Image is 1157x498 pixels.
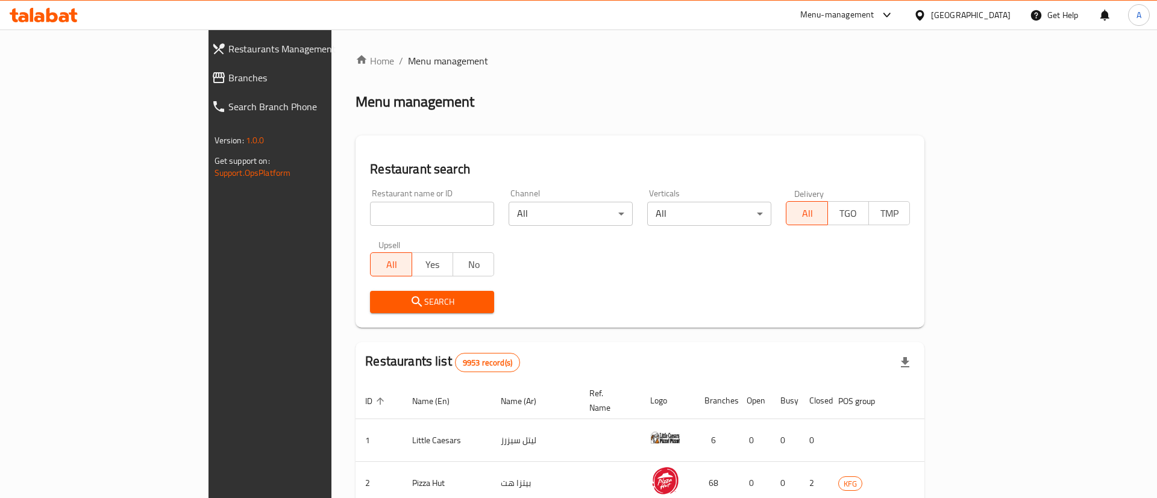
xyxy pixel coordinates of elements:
div: Total records count [455,353,520,372]
th: Open [737,382,771,419]
span: Yes [417,256,448,273]
span: 9953 record(s) [456,357,519,369]
span: KFG [839,477,862,491]
span: Name (En) [412,394,465,408]
label: Delivery [794,189,824,198]
h2: Menu management [356,92,474,111]
td: 0 [737,419,771,462]
img: Little Caesars [650,423,680,453]
a: Search Branch Phone [202,92,402,121]
span: TGO [833,205,864,222]
input: Search for restaurant name or ID.. [370,202,494,226]
span: Branches [228,70,392,85]
button: No [453,252,494,276]
th: Closed [800,382,829,419]
span: All [791,205,823,222]
div: All [647,202,771,226]
span: Version: [215,132,244,148]
a: Branches [202,63,402,92]
h2: Restaurant search [370,160,910,178]
span: Restaurants Management [228,42,392,56]
a: Restaurants Management [202,34,402,63]
span: All [375,256,407,273]
td: 6 [695,419,737,462]
span: Ref. Name [589,386,626,415]
span: Menu management [408,54,488,68]
div: All [509,202,633,226]
label: Upsell [378,240,401,249]
span: 1.0.0 [246,132,265,148]
a: Support.OpsPlatform [215,165,291,181]
span: No [458,256,489,273]
button: All [370,252,412,276]
th: Logo [641,382,695,419]
span: Search [380,294,484,310]
button: TGO [827,201,869,225]
span: Get support on: [215,153,270,169]
span: TMP [874,205,905,222]
span: A [1137,8,1141,22]
th: Branches [695,382,737,419]
h2: Restaurants list [365,352,520,372]
td: Little Caesars [403,419,491,462]
span: Name (Ar) [501,394,552,408]
td: 0 [771,419,800,462]
td: 0 [800,419,829,462]
button: Search [370,291,494,313]
img: Pizza Hut [650,465,680,496]
th: Busy [771,382,800,419]
button: TMP [868,201,910,225]
span: Search Branch Phone [228,99,392,114]
button: All [786,201,827,225]
div: Export file [891,348,920,377]
span: ID [365,394,388,408]
td: ليتل سيزرز [491,419,580,462]
nav: breadcrumb [356,54,924,68]
button: Yes [412,252,453,276]
span: POS group [838,394,891,408]
div: Menu-management [800,8,874,22]
div: [GEOGRAPHIC_DATA] [931,8,1011,22]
